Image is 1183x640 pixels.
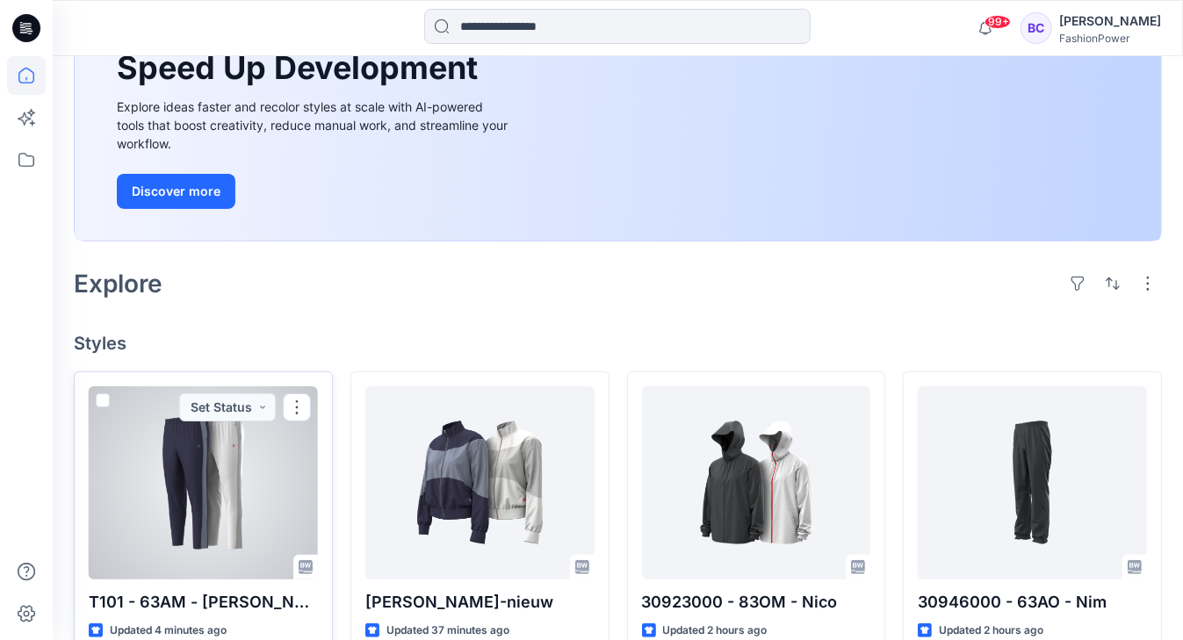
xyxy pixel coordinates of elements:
div: [PERSON_NAME] [1059,11,1161,32]
a: Lina-nieuw [365,386,595,579]
h2: Explore [74,270,162,298]
p: 30923000 - 83OM - Nico [642,590,871,615]
p: Updated 37 minutes ago [386,622,509,640]
p: Updated 4 minutes ago [110,622,227,640]
h4: Styles [74,333,1162,354]
a: 30946000 - 63AO - Nim [918,386,1147,579]
p: 30946000 - 63AO - Nim [918,590,1147,615]
p: [PERSON_NAME]-nieuw [365,590,595,615]
div: Explore ideas faster and recolor styles at scale with AI-powered tools that boost creativity, red... [117,97,512,153]
a: Discover more [117,174,512,209]
button: Discover more [117,174,235,209]
p: T101 - 63AM - [PERSON_NAME] [89,590,318,615]
div: FashionPower [1059,32,1161,45]
a: T101 - 63AM - Logan [89,386,318,579]
div: BC [1021,12,1052,44]
a: 30923000 - 83OM - Nico [642,386,871,579]
p: Updated 2 hours ago [939,622,1043,640]
span: 99+ [985,15,1011,29]
p: Updated 2 hours ago [663,622,768,640]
